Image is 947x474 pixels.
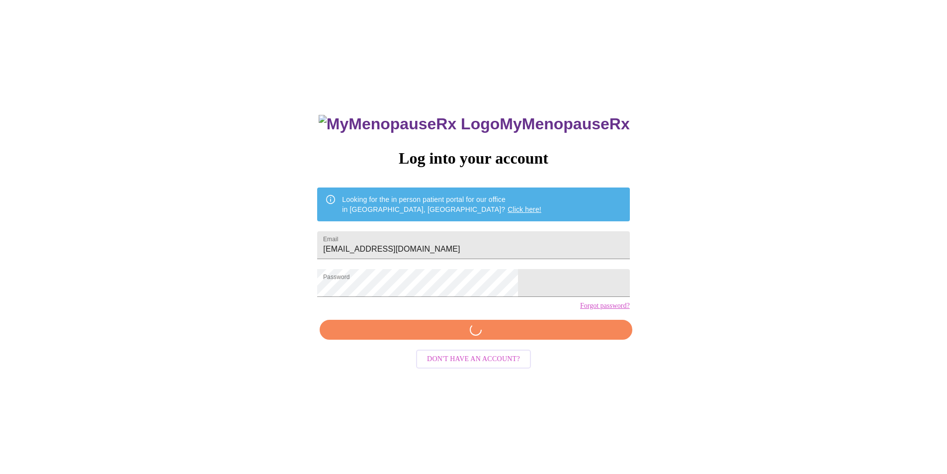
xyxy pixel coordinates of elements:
h3: MyMenopauseRx [319,115,630,133]
a: Don't have an account? [414,354,533,363]
img: MyMenopauseRx Logo [319,115,500,133]
a: Click here! [508,205,541,213]
button: Don't have an account? [416,350,531,369]
h3: Log into your account [317,149,629,168]
a: Forgot password? [580,302,630,310]
span: Don't have an account? [427,353,520,366]
div: Looking for the in person patient portal for our office in [GEOGRAPHIC_DATA], [GEOGRAPHIC_DATA]? [342,190,541,218]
